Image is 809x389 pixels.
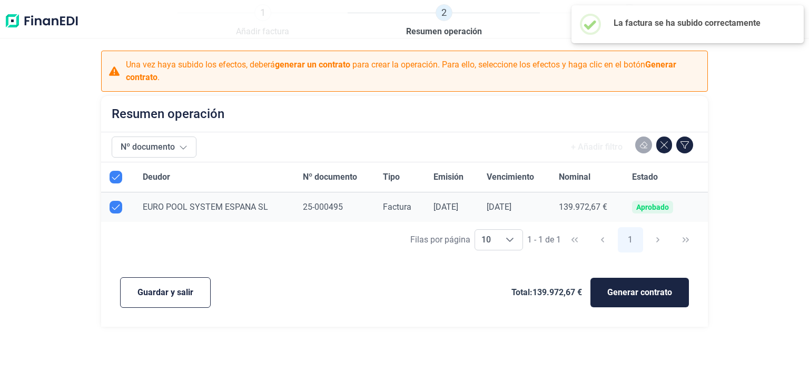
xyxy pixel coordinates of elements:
[497,230,522,250] div: Choose
[112,106,224,121] h2: Resumen operación
[143,171,170,183] span: Deudor
[607,286,672,299] span: Generar contrato
[275,60,350,70] b: generar un contrato
[590,278,689,307] button: Generar contrato
[511,286,582,299] span: Total: 139.972,67 €
[137,286,193,299] span: Guardar y salir
[433,202,469,212] div: [DATE]
[406,25,482,38] span: Resumen operación
[433,171,463,183] span: Emisión
[590,227,615,252] button: Previous Page
[618,227,643,252] button: Page 1
[112,137,196,158] button: Nº documento
[143,202,268,212] span: EURO POOL SYSTEM ESPANA SL
[673,227,698,252] button: Last Page
[487,171,534,183] span: Vencimiento
[632,171,658,183] span: Estado
[110,171,122,183] div: All items selected
[383,171,400,183] span: Tipo
[383,202,411,212] span: Factura
[4,4,79,38] img: Logo de aplicación
[303,202,343,212] span: 25-000495
[614,18,787,28] h2: La factura se ha subido correctamente
[475,230,497,250] span: 10
[303,171,357,183] span: Nº documento
[406,4,482,38] a: 2Resumen operación
[110,201,122,213] div: Row Unselected null
[120,277,211,308] button: Guardar y salir
[562,227,587,252] button: First Page
[559,202,616,212] div: 139.972,67 €
[636,203,669,211] div: Aprobado
[410,234,470,246] div: Filas por página
[487,202,542,212] div: [DATE]
[645,227,670,252] button: Next Page
[527,236,561,244] span: 1 - 1 de 1
[126,59,701,84] p: Una vez haya subido los efectos, deberá para crear la operación. Para ello, seleccione los efecto...
[436,4,452,21] span: 2
[559,171,590,183] span: Nominal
